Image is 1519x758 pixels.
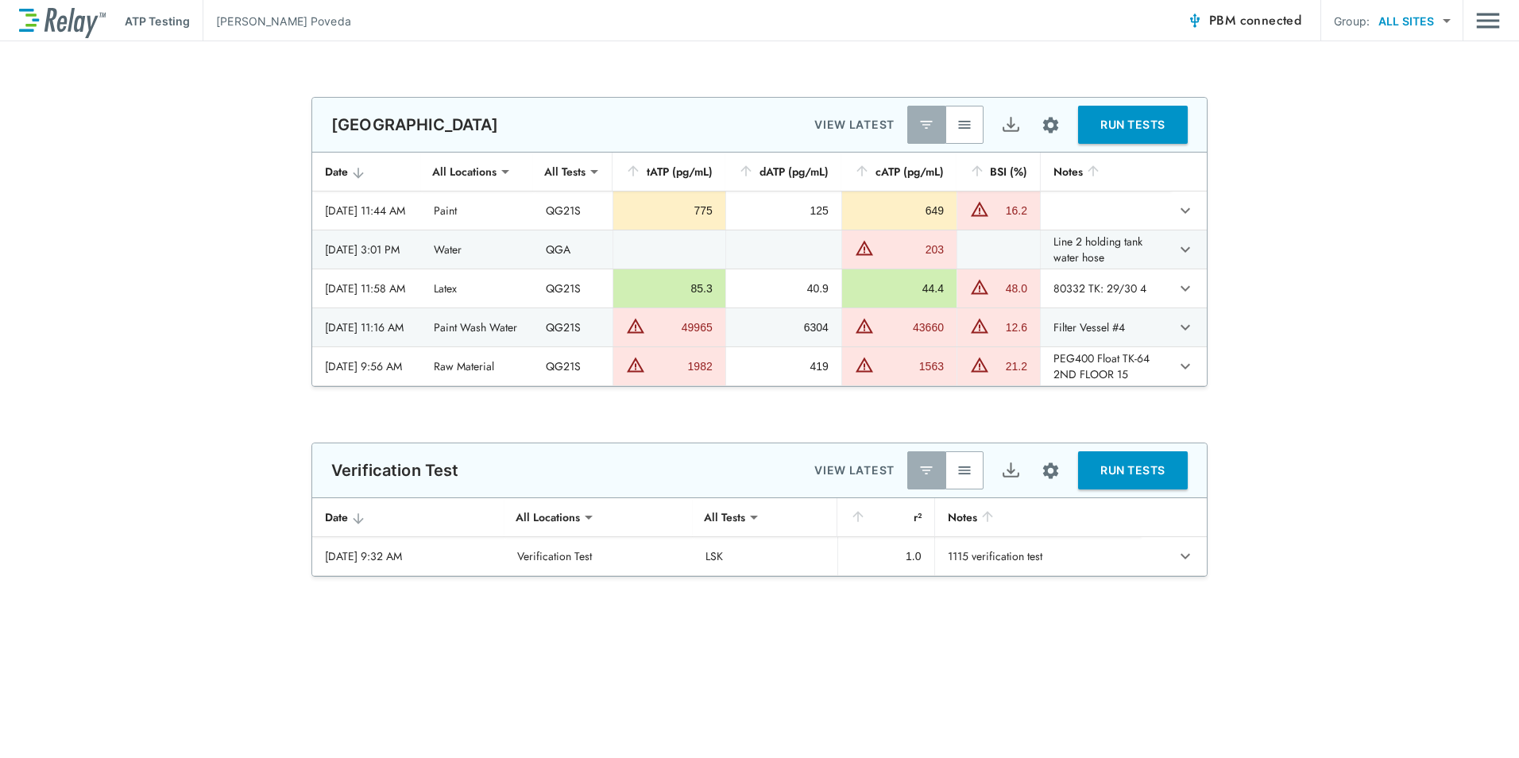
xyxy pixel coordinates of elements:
[1040,347,1171,385] td: PEG400 Float TK-64 2ND FLOOR 15
[739,358,829,374] div: 419
[739,203,829,219] div: 125
[693,537,837,575] td: LSK
[312,153,421,191] th: Date
[504,501,591,533] div: All Locations
[1001,461,1021,481] img: Export Icon
[216,13,351,29] p: [PERSON_NAME] Poveda
[312,153,1207,386] table: sticky table
[918,462,934,478] img: Latest
[1172,197,1199,224] button: expand row
[854,162,944,181] div: cATP (pg/mL)
[1172,314,1199,341] button: expand row
[649,319,713,335] div: 49965
[325,548,492,564] div: [DATE] 9:32 AM
[957,462,972,478] img: View All
[970,199,989,219] img: Warning
[625,162,713,181] div: tATP (pg/mL)
[421,269,533,307] td: Latex
[957,117,972,133] img: View All
[1172,275,1199,302] button: expand row
[739,319,829,335] div: 6304
[918,117,934,133] img: Latest
[970,277,989,296] img: Warning
[421,191,533,230] td: Paint
[970,316,989,335] img: Warning
[312,498,1207,576] table: sticky table
[1476,6,1500,36] button: Main menu
[993,280,1027,296] div: 48.0
[855,238,874,257] img: Warning
[421,230,533,269] td: Water
[421,156,508,188] div: All Locations
[969,162,1027,181] div: BSI (%)
[1078,451,1188,489] button: RUN TESTS
[878,319,944,335] div: 43660
[1041,461,1061,481] img: Settings Icon
[1209,10,1301,32] span: PBM
[1041,115,1061,135] img: Settings Icon
[325,358,408,374] div: [DATE] 9:56 AM
[948,508,1129,527] div: Notes
[626,316,645,335] img: Warning
[325,203,408,219] div: [DATE] 11:44 AM
[814,115,895,134] p: VIEW LATEST
[1334,13,1370,29] p: Group:
[970,355,989,374] img: Warning
[739,280,829,296] div: 40.9
[325,319,408,335] div: [DATE] 11:16 AM
[421,347,533,385] td: Raw Material
[626,280,713,296] div: 85.3
[1476,6,1500,36] img: Drawer Icon
[533,191,613,230] td: QG21S
[878,358,944,374] div: 1563
[325,280,408,296] div: [DATE] 11:58 AM
[934,537,1142,575] td: 1115 verification test
[1240,11,1302,29] span: connected
[1030,104,1072,146] button: Site setup
[325,242,408,257] div: [DATE] 3:01 PM
[993,203,1027,219] div: 16.2
[1040,269,1171,307] td: 80332 TK: 29/30 4
[1078,106,1188,144] button: RUN TESTS
[533,269,613,307] td: QG21S
[19,4,106,38] img: LuminUltra Relay
[533,230,613,269] td: QGA
[533,347,613,385] td: QG21S
[993,358,1027,374] div: 21.2
[1053,162,1158,181] div: Notes
[1040,230,1171,269] td: Line 2 holding tank water hose
[626,355,645,374] img: Warning
[814,461,895,480] p: VIEW LATEST
[331,115,499,134] p: [GEOGRAPHIC_DATA]
[855,203,944,219] div: 649
[1172,353,1199,380] button: expand row
[626,203,713,219] div: 775
[855,355,874,374] img: Warning
[1181,5,1308,37] button: PBM connected
[1040,308,1171,346] td: Filter Vessel #4
[533,308,613,346] td: QG21S
[855,316,874,335] img: Warning
[1030,450,1072,492] button: Site setup
[533,156,597,188] div: All Tests
[125,13,190,29] p: ATP Testing
[1001,115,1021,135] img: Export Icon
[991,451,1030,489] button: Export
[421,308,533,346] td: Paint Wash Water
[1357,710,1503,746] iframe: Resource center
[504,537,692,575] td: Verification Test
[738,162,829,181] div: dATP (pg/mL)
[331,461,459,480] p: Verification Test
[993,319,1027,335] div: 12.6
[693,501,756,533] div: All Tests
[649,358,713,374] div: 1982
[850,508,922,527] div: r²
[878,242,944,257] div: 203
[855,280,944,296] div: 44.4
[1172,236,1199,263] button: expand row
[851,548,922,564] div: 1.0
[1187,13,1203,29] img: Connected Icon
[1172,543,1199,570] button: expand row
[312,498,504,537] th: Date
[991,106,1030,144] button: Export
